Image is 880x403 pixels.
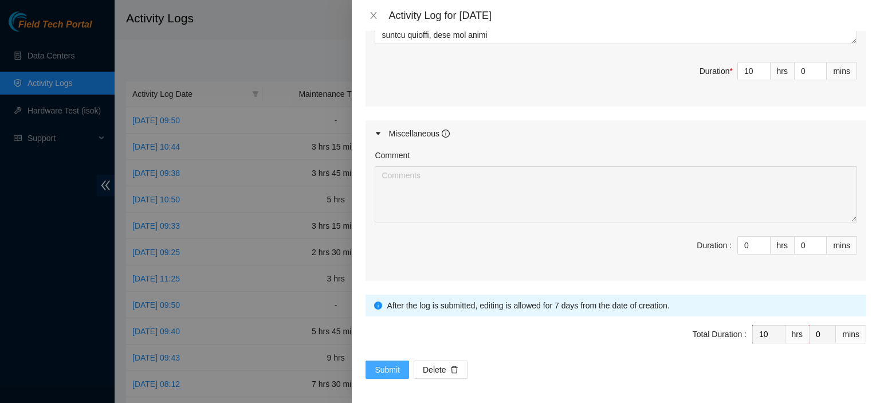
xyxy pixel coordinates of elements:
button: Submit [366,361,409,379]
span: Submit [375,363,400,376]
div: Activity Log for [DATE] [388,9,866,22]
button: Deletedelete [414,361,467,379]
label: Comment [375,149,410,162]
div: Total Duration : [693,328,747,341]
span: delete [450,366,458,375]
span: close [369,11,378,20]
div: After the log is submitted, editing is allowed for 7 days from the date of creation. [387,299,858,312]
span: Delete [423,363,446,376]
span: info-circle [442,130,450,138]
span: caret-right [375,130,382,137]
span: info-circle [374,302,382,310]
div: Duration : [697,239,732,252]
div: hrs [771,62,795,80]
div: mins [827,62,857,80]
div: hrs [785,325,810,343]
div: mins [827,236,857,255]
div: Miscellaneous info-circle [366,120,866,147]
textarea: Comment [375,166,857,222]
div: hrs [771,236,795,255]
div: Miscellaneous [388,127,450,140]
button: Close [366,10,382,21]
div: Duration [700,65,733,77]
div: mins [836,325,866,343]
